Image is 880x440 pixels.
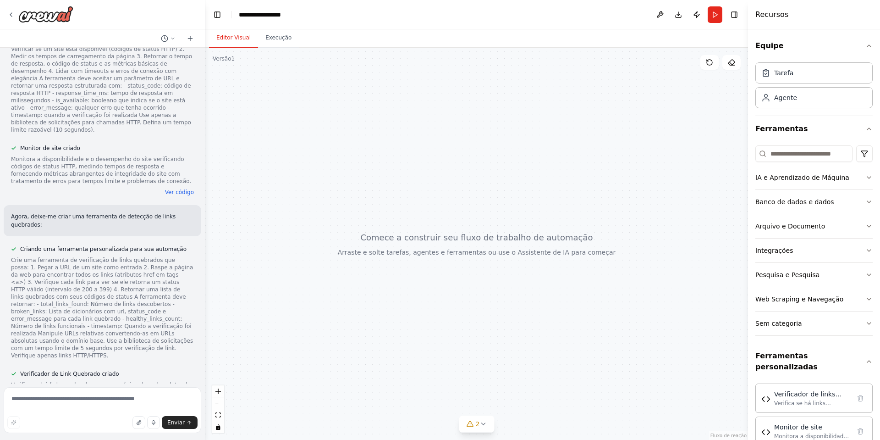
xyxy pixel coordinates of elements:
[755,59,873,116] div: Equipe
[755,287,873,311] button: Web Scraping e Navegação
[755,320,802,327] font: Sem categoria
[20,246,187,252] font: Criando uma ferramenta personalizada para sua automação
[216,34,251,41] font: Editor Visual
[755,33,873,59] button: Equipe
[147,416,160,429] button: Clique para falar sobre sua ideia de automação
[728,8,741,21] button: Ocultar barra lateral direita
[212,385,224,397] button: ampliar
[11,382,191,410] font: Verifica se há links quebrados em uma página da web, coletando todos os atributos href e validand...
[213,56,231,62] font: Versão
[755,263,873,287] button: Pesquisa e Pesquisa
[755,10,788,19] font: Recursos
[476,420,480,428] font: 2
[231,56,235,62] font: 1
[11,156,191,184] font: Monitora a disponibilidade e o desempenho do site verificando códigos de status HTTP, medindo tem...
[18,6,73,22] img: Logotipo
[157,33,179,44] button: Mudar para o chat anterior
[774,423,822,431] font: Monitor de site
[710,433,747,438] a: Atribuição do React Flow
[11,257,193,359] font: Crie uma ferramenta de verificação de links quebrados que possa: 1. Pegar a URL de um site como e...
[755,190,873,214] button: Banco de dados e dados
[755,214,873,238] button: Arquivo e Documento
[212,397,224,409] button: diminuir o zoom
[20,145,80,151] font: Monitor de site criado
[755,295,843,303] font: Web Scraping e Navegação
[774,69,793,77] font: Tarefa
[212,421,224,433] button: alternar interatividade
[755,166,873,189] button: IA e Aprendizado de Máquina
[755,198,834,206] font: Banco de dados e dados
[183,33,198,44] button: Iniciar um novo bate-papo
[239,10,291,19] nav: migalhas de pão
[854,425,867,438] button: Ferramenta de exclusão
[165,189,194,195] font: Ver código
[212,385,224,433] div: Controles do React Flow
[755,351,818,371] font: Ferramentas personalizadas
[7,416,20,429] button: Melhore este prompt
[162,416,198,429] button: Enviar
[755,247,793,254] font: Integrações
[212,409,224,421] button: vista de ajuste
[132,416,145,429] button: Carregar arquivos
[755,116,873,142] button: Ferramentas
[755,312,873,335] button: Sem categoria
[755,174,849,181] font: IA e Aprendizado de Máquina
[755,142,873,343] div: Ferramentas
[459,416,495,433] button: 2
[11,213,176,228] font: Agora, deixe-me criar uma ferramenta de detecção de links quebrados:
[755,343,873,380] button: Ferramentas personalizadas
[755,239,873,262] button: Integrações
[167,419,185,426] font: Enviar
[761,428,770,437] img: Monitor de site
[11,39,192,133] font: Crie uma ferramenta de monitoramento de site que possa: 1. Verificar se um site está disponível (...
[211,8,224,21] button: Ocultar barra lateral esquerda
[755,41,784,50] font: Equipe
[755,223,825,230] font: Arquivo e Documento
[265,34,291,41] font: Execução
[774,94,797,101] font: Agente
[854,392,867,405] button: Ferramenta de exclusão
[755,271,819,278] font: Pesquisa e Pesquisa
[165,189,194,196] button: Ver código
[755,124,808,133] font: Ferramentas
[710,433,747,438] font: Fluxo de reação
[761,395,770,404] img: Verificador de links quebrados
[774,390,842,407] font: Verificador de links quebrados
[20,371,119,377] font: Verificador de Link Quebrado criado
